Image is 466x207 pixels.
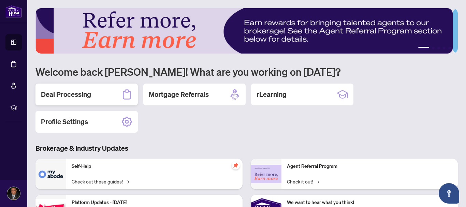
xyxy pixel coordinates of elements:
h2: rLearning [257,90,287,99]
span: → [126,178,129,185]
p: Platform Updates - [DATE] [72,199,237,206]
button: 2 [432,47,435,49]
h1: Welcome back [PERSON_NAME]! What are you working on [DATE]? [35,65,458,78]
span: → [316,178,319,185]
img: logo [5,5,22,18]
p: Self-Help [72,163,237,170]
button: 1 [418,47,429,49]
img: Profile Icon [7,187,20,200]
h2: Deal Processing [41,90,91,99]
a: Check out these guides!→ [72,178,129,185]
img: Agent Referral Program [251,165,281,183]
button: 4 [443,47,446,49]
img: Slide 0 [35,8,453,54]
p: Agent Referral Program [287,163,452,170]
h3: Brokerage & Industry Updates [35,144,458,153]
p: We want to hear what you think! [287,199,452,206]
button: 3 [437,47,440,49]
span: pushpin [232,161,240,169]
button: Open asap [439,183,459,204]
h2: Profile Settings [41,117,88,127]
a: Check it out!→ [287,178,319,185]
button: 5 [448,47,451,49]
h2: Mortgage Referrals [149,90,209,99]
img: Self-Help [35,159,66,189]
